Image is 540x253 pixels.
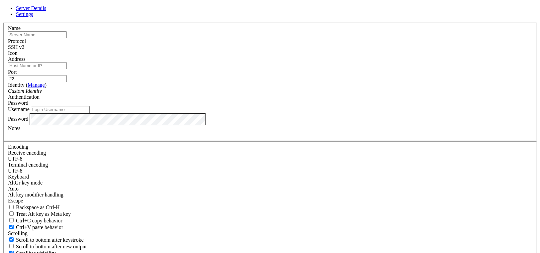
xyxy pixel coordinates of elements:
[8,230,28,236] label: Scrolling
[8,150,46,156] label: Set the expected encoding for data received from the host. If the encodings do not match, visual ...
[31,106,90,113] input: Login Username
[8,162,48,168] label: The default terminal encoding. ISO-2022 enables character map translations (like graphics maps). ...
[8,44,24,50] span: SSH v2
[8,144,28,150] label: Encoding
[9,205,14,209] input: Backspace as Ctrl-H
[8,180,43,186] label: Set the expected encoding for data received from the host. If the encodings do not match, visual ...
[9,244,14,248] input: Scroll to bottom after new output
[16,11,33,17] a: Settings
[16,211,71,217] span: Treat Alt key as Meta key
[8,62,67,69] input: Host Name or IP
[8,100,28,106] span: Password
[28,82,45,88] a: Manage
[8,106,30,112] label: Username
[8,198,23,203] span: Escape
[8,211,71,217] label: Whether the Alt key acts as a Meta key or as a distinct Alt key.
[16,244,87,249] span: Scroll to bottom after new output
[8,198,532,204] div: Escape
[8,244,87,249] label: Scroll to bottom after new output.
[8,75,67,82] input: Port Number
[8,218,62,223] label: Ctrl-C copies if true, send ^C to host if false. Ctrl-Shift-C sends ^C to host if true, copies if...
[9,237,14,242] input: Scroll to bottom after keystroke
[8,44,532,50] div: SSH v2
[8,186,532,192] div: Auto
[16,5,46,11] a: Server Details
[16,237,84,243] span: Scroll to bottom after keystroke
[9,211,14,216] input: Treat Alt key as Meta key
[9,225,14,229] input: Ctrl+V paste behavior
[8,186,19,191] span: Auto
[8,125,20,131] label: Notes
[8,31,67,38] input: Server Name
[16,224,63,230] span: Ctrl+V paste behavior
[8,88,42,94] i: Custom Identity
[8,100,532,106] div: Password
[8,38,26,44] label: Protocol
[8,224,63,230] label: Ctrl+V pastes if true, sends ^V to host if false. Ctrl+Shift+V sends ^V to host if true, pastes i...
[8,116,28,122] label: Password
[8,69,17,75] label: Port
[8,168,23,174] span: UTF-8
[16,218,62,223] span: Ctrl+C copy behavior
[8,192,63,197] label: Controls how the Alt key is handled. Escape: Send an ESC prefix. 8-Bit: Add 128 to the typed char...
[8,156,23,162] span: UTF-8
[8,50,17,56] label: Icon
[8,56,25,62] label: Address
[8,82,47,88] label: Identity
[26,82,47,88] span: ( )
[8,174,29,180] label: Keyboard
[8,237,84,243] label: Whether to scroll to the bottom on any keystroke.
[16,204,60,210] span: Backspace as Ctrl-H
[8,94,40,100] label: Authentication
[8,88,532,94] div: Custom Identity
[8,156,532,162] div: UTF-8
[8,25,21,31] label: Name
[9,218,14,222] input: Ctrl+C copy behavior
[8,204,60,210] label: If true, the backspace should send BS ('\x08', aka ^H). Otherwise the backspace key should send '...
[8,168,532,174] div: UTF-8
